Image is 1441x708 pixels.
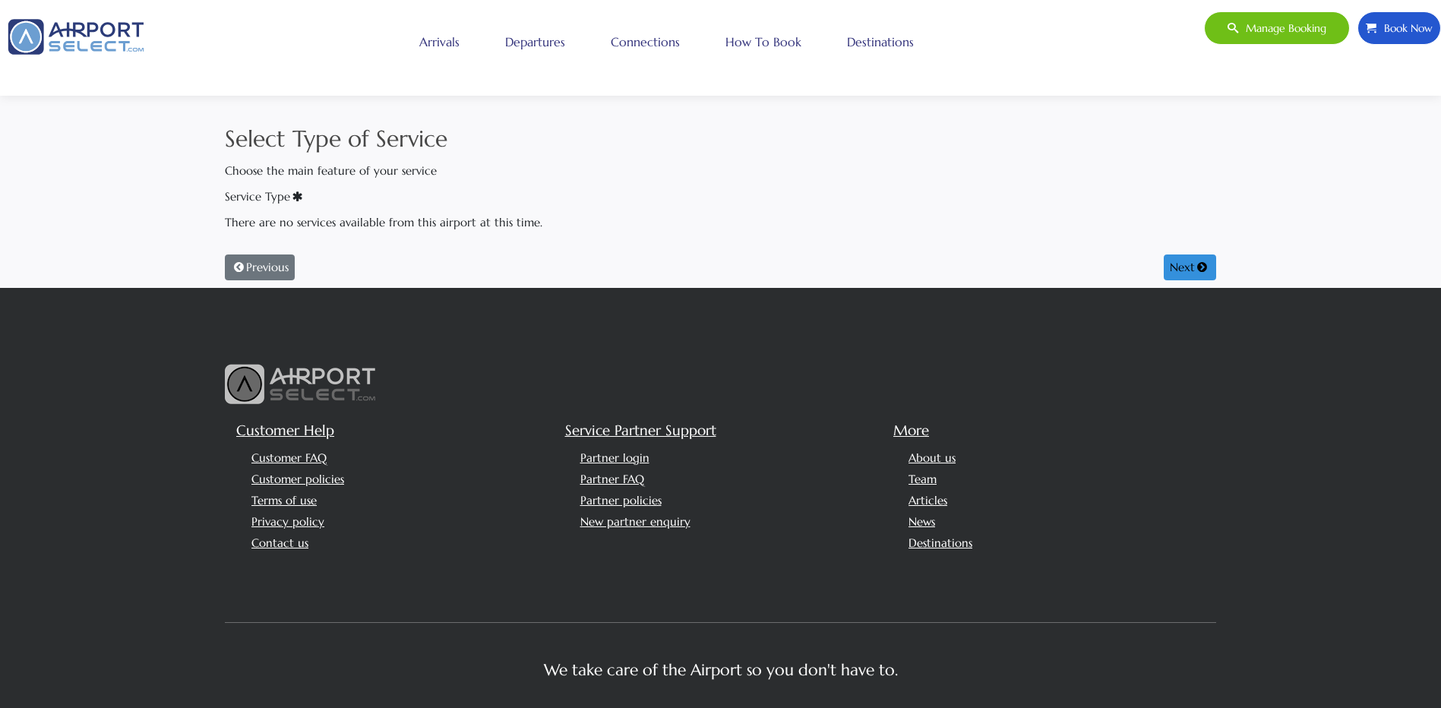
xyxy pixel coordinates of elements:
[1204,11,1350,45] a: Manage booking
[220,188,550,206] label: Service Type
[1376,12,1433,44] span: Book Now
[251,536,308,550] a: Contact us
[565,420,883,441] h5: Service Partner Support
[909,472,937,486] a: Team
[1164,254,1216,280] button: Next
[225,213,1205,232] p: There are no services available from this airport at this time.
[251,472,344,486] a: Customer policies
[843,23,918,61] a: Destinations
[225,122,1216,156] h2: Select Type of Service
[251,450,327,465] a: Customer FAQ
[251,514,324,529] a: Privacy policy
[251,493,317,507] a: Terms of use
[722,23,805,61] a: How to book
[236,661,1205,679] p: We take care of the Airport so you don't have to.
[501,23,569,61] a: Departures
[1357,11,1441,45] a: Book Now
[1238,12,1326,44] span: Manage booking
[225,254,295,280] button: Previous
[909,450,956,465] a: About us
[580,450,649,465] a: Partner login
[416,23,463,61] a: Arrivals
[236,420,554,441] h5: Customer Help
[893,420,1211,441] h5: More
[607,23,684,61] a: Connections
[225,364,377,405] img: airport select logo
[909,493,947,507] a: Articles
[909,514,935,529] a: News
[580,493,662,507] a: Partner policies
[225,162,1216,180] p: Choose the main feature of your service
[580,514,690,529] a: New partner enquiry
[580,472,644,486] a: Partner FAQ
[909,536,972,550] a: Destinations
